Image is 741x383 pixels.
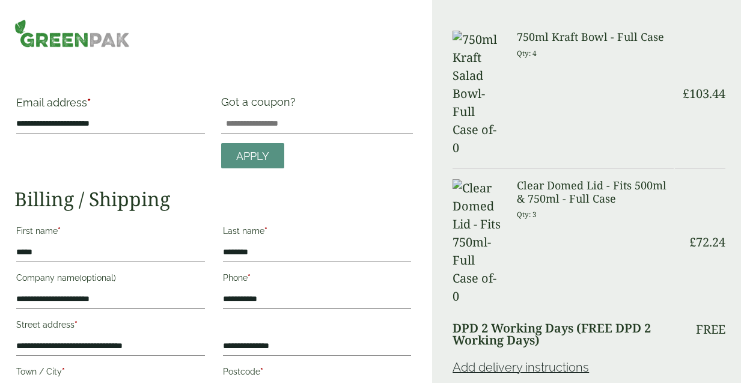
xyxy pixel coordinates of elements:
abbr: required [264,226,267,236]
label: Street address [16,316,205,337]
h2: Billing / Shipping [14,188,413,210]
span: Apply [236,150,269,163]
abbr: required [58,226,61,236]
abbr: required [87,96,91,109]
label: First name [16,222,205,243]
small: Qty: 3 [517,210,537,219]
label: Phone [223,269,412,290]
abbr: required [62,367,65,376]
bdi: 72.24 [689,234,725,250]
a: Apply [221,143,284,169]
label: DPD 2 Working Days (FREE DPD 2 Working Days) [453,322,674,346]
p: Free [696,322,725,337]
abbr: required [248,273,251,283]
label: Last name [223,222,412,243]
label: Got a coupon? [221,96,300,114]
span: £ [683,85,689,102]
small: Qty: 4 [517,49,537,58]
label: Email address [16,97,205,114]
abbr: required [260,367,263,376]
a: Add delivery instructions [453,360,589,375]
img: GreenPak Supplies [14,19,130,47]
img: 750ml Kraft Salad Bowl-Full Case of-0 [453,31,502,157]
label: Company name [16,269,205,290]
bdi: 103.44 [683,85,725,102]
span: (optional) [79,273,116,283]
h3: Clear Domed Lid - Fits 500ml & 750ml - Full Case [517,179,674,205]
h3: 750ml Kraft Bowl - Full Case [517,31,674,44]
abbr: required [75,320,78,329]
span: £ [689,234,696,250]
img: Clear Domed Lid - Fits 750ml-Full Case of-0 [453,179,502,305]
